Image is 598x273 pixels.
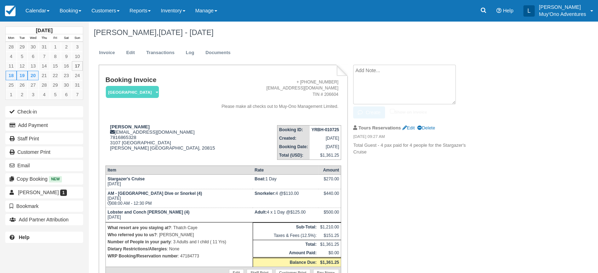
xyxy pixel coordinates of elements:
[5,187,83,198] a: [PERSON_NAME] 1
[141,46,180,60] a: Transactions
[121,46,140,60] a: Edit
[277,125,310,134] th: Booking ID:
[17,61,28,71] a: 12
[496,8,501,13] i: Help
[6,61,17,71] a: 11
[108,224,251,231] p: : Thatch Caye
[28,52,39,61] a: 6
[94,46,120,60] a: Invoice
[6,42,17,52] a: 28
[17,71,28,80] a: 19
[110,124,150,129] strong: [PERSON_NAME]
[72,52,83,61] a: 10
[50,90,61,99] a: 5
[28,61,39,71] a: 13
[39,61,50,71] a: 14
[72,42,83,52] a: 3
[108,191,202,196] strong: AM - [GEOGRAPHIC_DATA] Dive or Snorkel (4)
[17,80,28,90] a: 26
[105,174,253,189] td: [DATE]
[253,189,318,208] td: 4 @
[50,52,61,61] a: 8
[353,106,385,118] button: Create
[253,222,318,231] th: Sub-Total:
[310,143,341,151] td: [DATE]
[28,34,39,42] th: Wed
[310,151,341,160] td: $1,361.25
[19,234,29,240] b: Help
[253,231,318,240] td: Taxes & Fees (12.5%):
[39,90,50,99] a: 4
[108,245,251,252] p: : None
[61,80,72,90] a: 30
[108,246,167,251] strong: Dietary Restrictions/Allergies
[320,260,339,265] strong: $1,361.25
[318,240,341,249] td: $1,361.25
[60,190,67,196] span: 1
[72,80,83,90] a: 31
[254,191,275,196] strong: Snorkeler
[28,42,39,52] a: 30
[253,165,318,174] th: Rate
[105,86,156,99] a: [GEOGRAPHIC_DATA]
[253,174,318,189] td: 1 Day
[94,28,532,37] h1: [PERSON_NAME],
[108,252,251,260] p: : 47184773
[72,61,83,71] a: 17
[61,71,72,80] a: 23
[5,133,83,144] a: Staff Print
[39,71,50,80] a: 21
[5,201,83,212] button: Bookmark
[108,176,145,181] strong: Stargazer's Cruise
[5,173,83,185] button: Copy Booking New
[28,80,39,90] a: 27
[105,124,217,159] div: [EMAIL_ADDRESS][DOMAIN_NAME] 7816865328 3107 [GEOGRAPHIC_DATA] [PERSON_NAME] [GEOGRAPHIC_DATA], 2...
[390,110,427,114] label: Show on invoice
[50,42,61,52] a: 1
[18,190,59,195] span: [PERSON_NAME]
[6,80,17,90] a: 25
[277,134,310,143] th: Created:
[6,52,17,61] a: 4
[61,42,72,52] a: 2
[36,28,52,33] strong: [DATE]
[402,125,415,130] a: Edit
[277,151,310,160] th: Total (USD):
[108,225,171,230] strong: What resort are you staying at?
[311,127,339,132] strong: YRBH-010725
[108,238,251,245] p: : 3 Adults and I child ( 11 Yrs)
[353,134,472,141] em: [DATE] 09:27 AM
[5,160,83,171] button: Email
[106,86,159,98] em: [GEOGRAPHIC_DATA]
[28,71,39,80] a: 20
[318,222,341,231] td: $1,210.00
[72,34,83,42] th: Sun
[61,90,72,99] a: 6
[105,208,253,222] td: [DATE]
[28,90,39,99] a: 3
[72,71,83,80] a: 24
[105,165,253,174] th: Item
[310,134,341,143] td: [DATE]
[320,191,339,202] div: $440.00
[61,34,72,42] th: Sat
[358,125,401,130] strong: Tours Reservations
[417,125,435,130] a: Delete
[39,52,50,61] a: 7
[159,28,213,37] span: [DATE] - [DATE]
[17,52,28,61] a: 5
[61,61,72,71] a: 16
[523,5,535,17] div: L
[253,240,318,249] th: Total:
[320,176,339,187] div: $270.00
[5,146,83,158] a: Customer Print
[503,8,513,13] span: Help
[39,80,50,90] a: 28
[39,42,50,52] a: 31
[5,214,83,225] button: Add Partner Attribution
[320,210,339,220] div: $500.00
[318,165,341,174] th: Amount
[108,254,178,259] strong: WRP Booking/Reservation number
[6,34,17,42] th: Mon
[105,76,217,84] h1: Booking Invoice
